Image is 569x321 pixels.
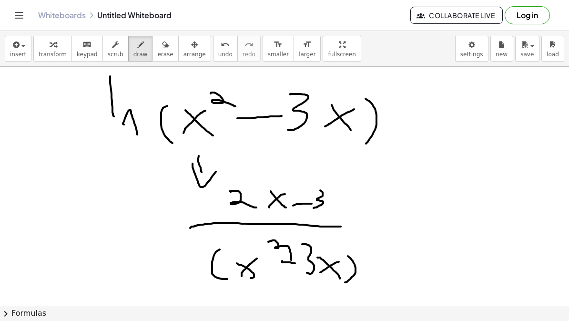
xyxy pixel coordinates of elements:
[39,51,67,58] span: transform
[520,51,534,58] span: save
[328,51,356,58] span: fullscreen
[268,51,289,58] span: smaller
[547,51,559,58] span: load
[410,7,503,24] button: Collaborate Live
[541,36,564,62] button: load
[496,51,508,58] span: new
[108,51,123,58] span: scrub
[515,36,539,62] button: save
[303,39,312,51] i: format_size
[38,10,86,20] a: Whiteboards
[5,36,31,62] button: insert
[243,51,255,58] span: redo
[71,36,103,62] button: keyboardkeypad
[460,51,483,58] span: settings
[218,51,233,58] span: undo
[299,51,315,58] span: larger
[455,36,488,62] button: settings
[33,36,72,62] button: transform
[102,36,129,62] button: scrub
[10,51,26,58] span: insert
[213,36,238,62] button: undoundo
[152,36,178,62] button: erase
[418,11,495,20] span: Collaborate Live
[77,51,98,58] span: keypad
[323,36,361,62] button: fullscreen
[178,36,211,62] button: arrange
[183,51,206,58] span: arrange
[490,36,513,62] button: new
[237,36,261,62] button: redoredo
[82,39,91,51] i: keyboard
[133,51,148,58] span: draw
[221,39,230,51] i: undo
[274,39,283,51] i: format_size
[263,36,294,62] button: format_sizesmaller
[128,36,153,62] button: draw
[11,8,27,23] button: Toggle navigation
[157,51,173,58] span: erase
[294,36,321,62] button: format_sizelarger
[505,6,550,24] button: Log in
[244,39,254,51] i: redo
